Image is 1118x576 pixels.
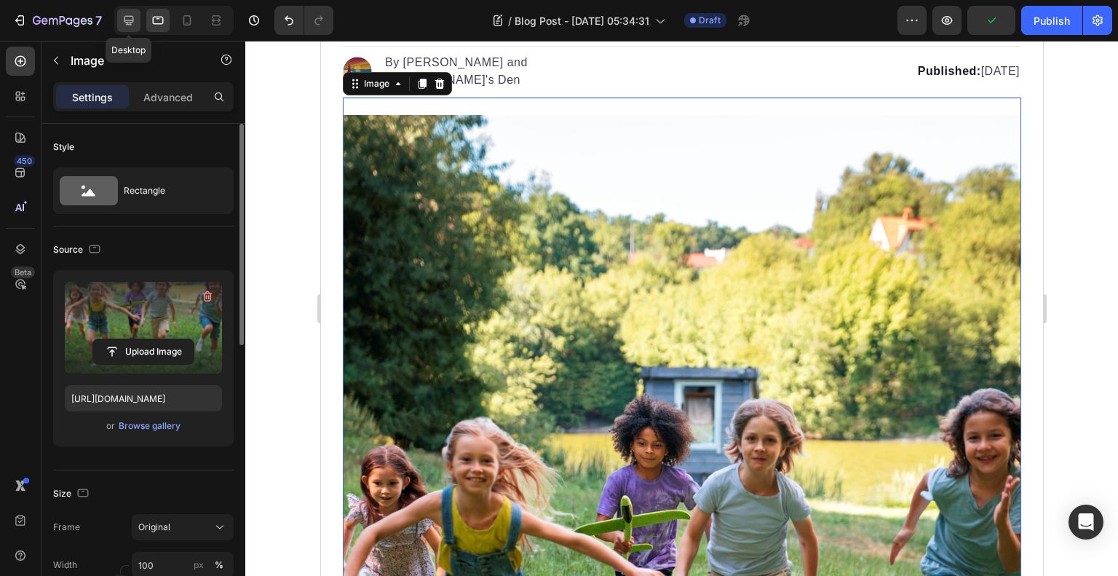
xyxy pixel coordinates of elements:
[215,559,223,572] div: %
[119,419,181,433] div: Browse gallery
[194,559,204,572] div: px
[143,90,193,105] p: Advanced
[1069,505,1103,540] div: Open Intercom Messenger
[53,484,92,504] div: Size
[190,556,207,574] button: %
[53,521,80,534] label: Frame
[11,267,35,278] div: Beta
[508,13,512,28] span: /
[65,385,222,411] input: https://example.com/image.jpg
[53,559,77,572] label: Width
[95,12,102,29] p: 7
[321,41,1043,576] iframe: Design area
[71,52,194,69] p: Image
[92,339,194,365] button: Upload Image
[132,514,234,540] button: Original
[515,13,649,28] span: Blog Post - [DATE] 05:34:31
[274,6,333,35] div: Undo/Redo
[53,240,103,260] div: Source
[1021,6,1082,35] button: Publish
[106,417,115,435] span: or
[118,419,181,433] button: Browse gallery
[124,174,213,208] div: Rectangle
[138,521,170,534] span: Original
[14,155,35,167] div: 450
[210,556,228,574] button: px
[6,6,108,35] button: 7
[72,90,113,105] p: Settings
[1034,13,1070,28] div: Publish
[53,141,74,154] div: Style
[699,14,721,27] span: Draft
